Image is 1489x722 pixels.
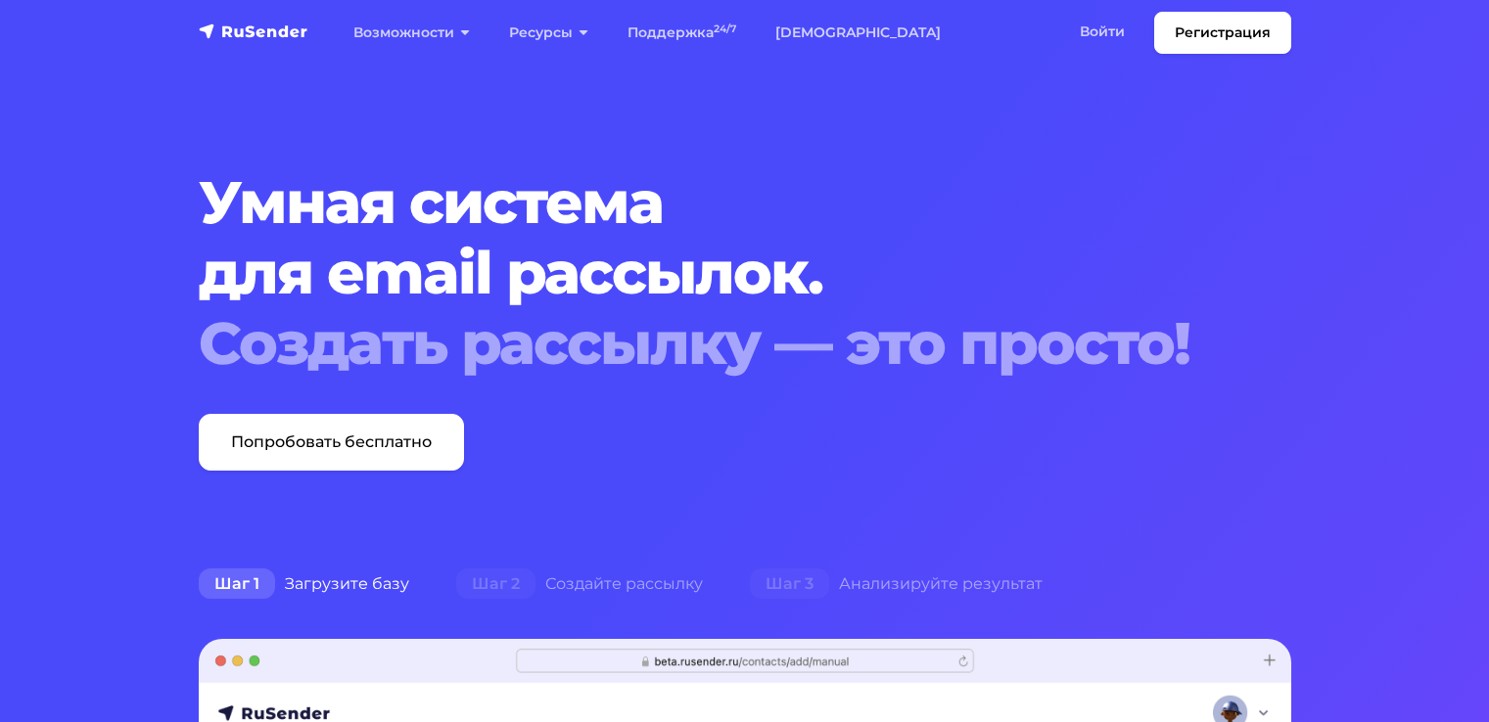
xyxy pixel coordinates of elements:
[608,13,756,53] a: Поддержка24/7
[199,568,275,600] span: Шаг 1
[334,13,489,53] a: Возможности
[750,568,829,600] span: Шаг 3
[456,568,535,600] span: Шаг 2
[726,564,1066,604] div: Анализируйте результат
[175,564,433,604] div: Загрузите базу
[489,13,608,53] a: Ресурсы
[199,167,1198,379] h1: Умная система для email рассылок.
[1060,12,1144,52] a: Войти
[756,13,960,53] a: [DEMOGRAPHIC_DATA]
[199,414,464,471] a: Попробовать бесплатно
[714,23,736,35] sup: 24/7
[199,22,308,41] img: RuSender
[199,308,1198,379] div: Создать рассылку — это просто!
[1154,12,1291,54] a: Регистрация
[433,564,726,604] div: Создайте рассылку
